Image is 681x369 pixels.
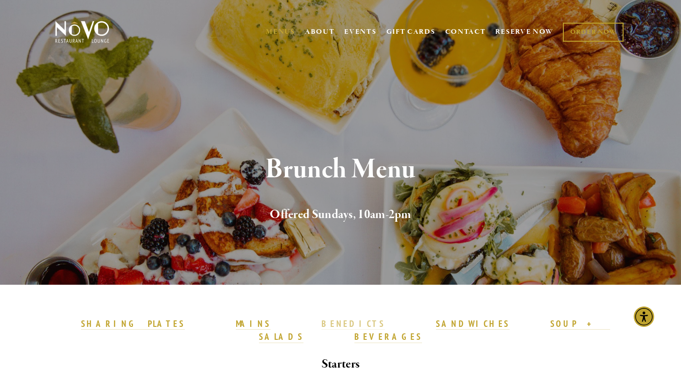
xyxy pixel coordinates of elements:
[259,318,610,343] a: SOUP + SALADS
[70,155,611,185] h1: Brunch Menu
[495,23,554,41] a: RESERVE NOW
[344,27,376,37] a: EVENTS
[81,318,185,330] a: SHARING PLATES
[563,23,624,42] a: ORDER NOW
[445,23,486,41] a: CONTACT
[386,23,435,41] a: GIFT CARDS
[634,306,654,327] div: Accessibility Menu
[436,318,510,329] strong: SANDWICHES
[305,27,335,37] a: ABOUT
[322,318,385,330] a: BENEDICTS
[81,318,185,329] strong: SHARING PLATES
[70,205,611,225] h2: Offered Sundays, 10am-2pm
[436,318,510,330] a: SANDWICHES
[266,27,295,37] a: MENUS
[236,318,271,330] a: MAINS
[53,20,111,44] img: Novo Restaurant &amp; Lounge
[322,318,385,329] strong: BENEDICTS
[236,318,271,329] strong: MAINS
[354,331,422,343] a: BEVERAGES
[354,331,422,342] strong: BEVERAGES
